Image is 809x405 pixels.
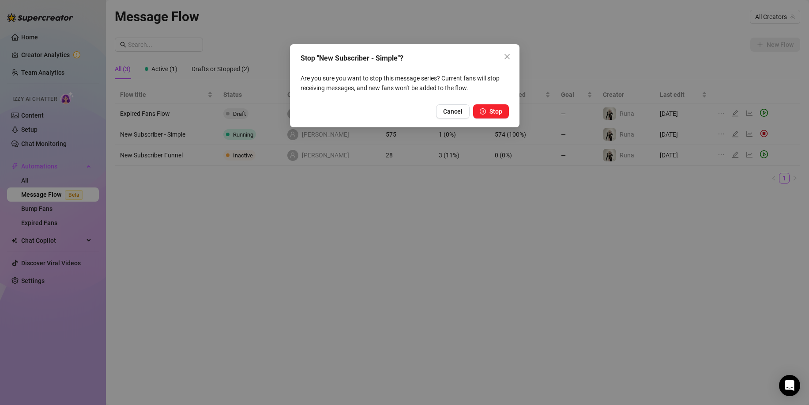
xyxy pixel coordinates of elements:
[500,50,514,64] button: Close
[480,108,486,115] span: pause-circle
[301,53,509,64] div: Stop "New Subscriber - Simple"?
[489,108,502,115] span: Stop
[779,375,800,396] div: Open Intercom Messenger
[443,108,463,115] span: Cancel
[504,53,511,60] span: close
[500,53,514,60] span: Close
[301,73,509,93] p: Are you sure you want to stop this message series? Current fans will stop receiving messages, and...
[436,104,470,118] button: Cancel
[473,104,509,118] button: Stop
